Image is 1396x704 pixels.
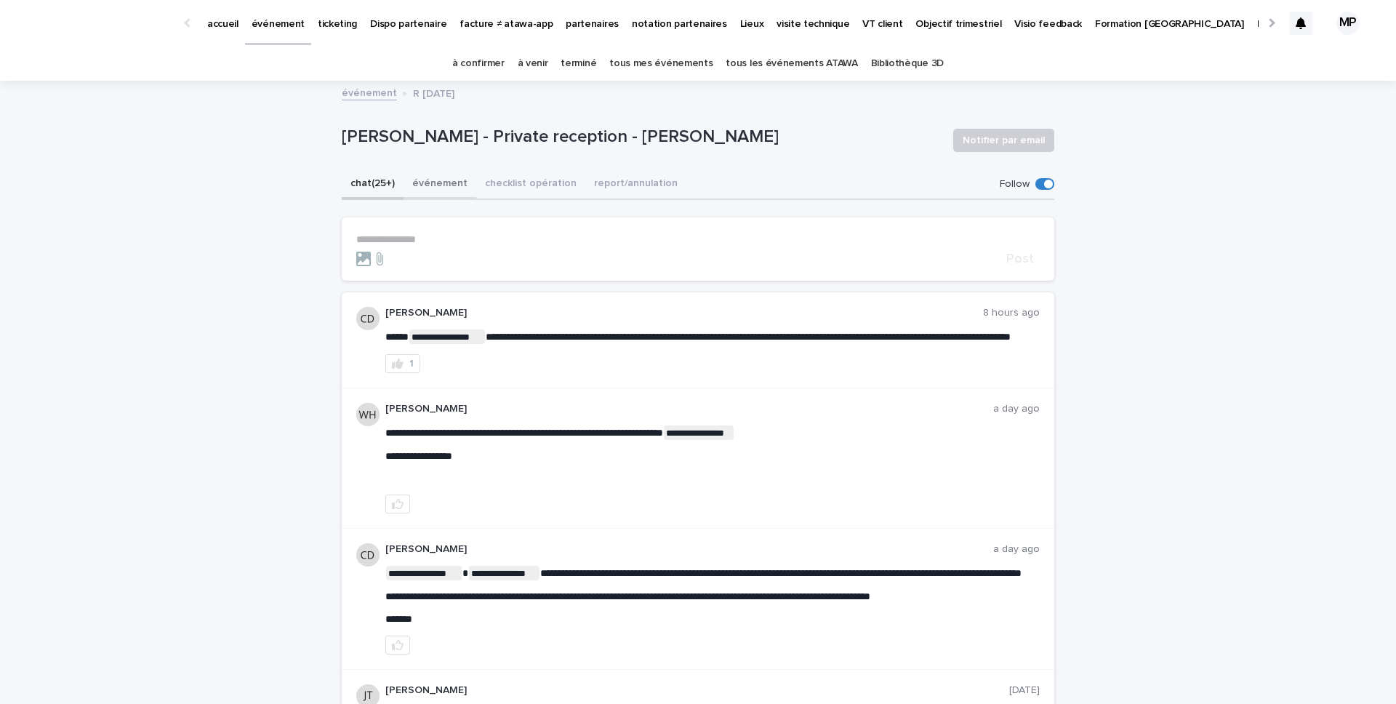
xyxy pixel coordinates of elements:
[963,133,1045,148] span: Notifier par email
[1006,252,1034,265] span: Post
[561,47,596,81] a: terminé
[413,84,454,100] p: R [DATE]
[385,636,410,655] button: like this post
[385,403,993,415] p: [PERSON_NAME]
[983,307,1040,319] p: 8 hours ago
[385,495,410,513] button: like this post
[993,543,1040,556] p: a day ago
[609,47,713,81] a: tous mes événements
[1000,178,1030,191] p: Follow
[1336,12,1360,35] div: MP
[518,47,548,81] a: à venir
[409,359,414,369] div: 1
[342,169,404,200] button: chat (25+)
[385,307,983,319] p: [PERSON_NAME]
[476,169,585,200] button: checklist opération
[342,84,397,100] a: événement
[342,127,942,148] p: ⁠[PERSON_NAME] - Private reception - [PERSON_NAME]
[585,169,686,200] button: report/annulation
[1000,252,1040,265] button: Post
[452,47,505,81] a: à confirmer
[1009,684,1040,697] p: [DATE]
[953,129,1054,152] button: Notifier par email
[404,169,476,200] button: événement
[993,403,1040,415] p: a day ago
[385,543,993,556] p: [PERSON_NAME]
[726,47,857,81] a: tous les événements ATAWA
[871,47,944,81] a: Bibliothèque 3D
[385,354,420,373] button: 1
[385,684,1009,697] p: [PERSON_NAME]
[29,9,170,38] img: Ls34BcGeRexTGTNfXpUC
